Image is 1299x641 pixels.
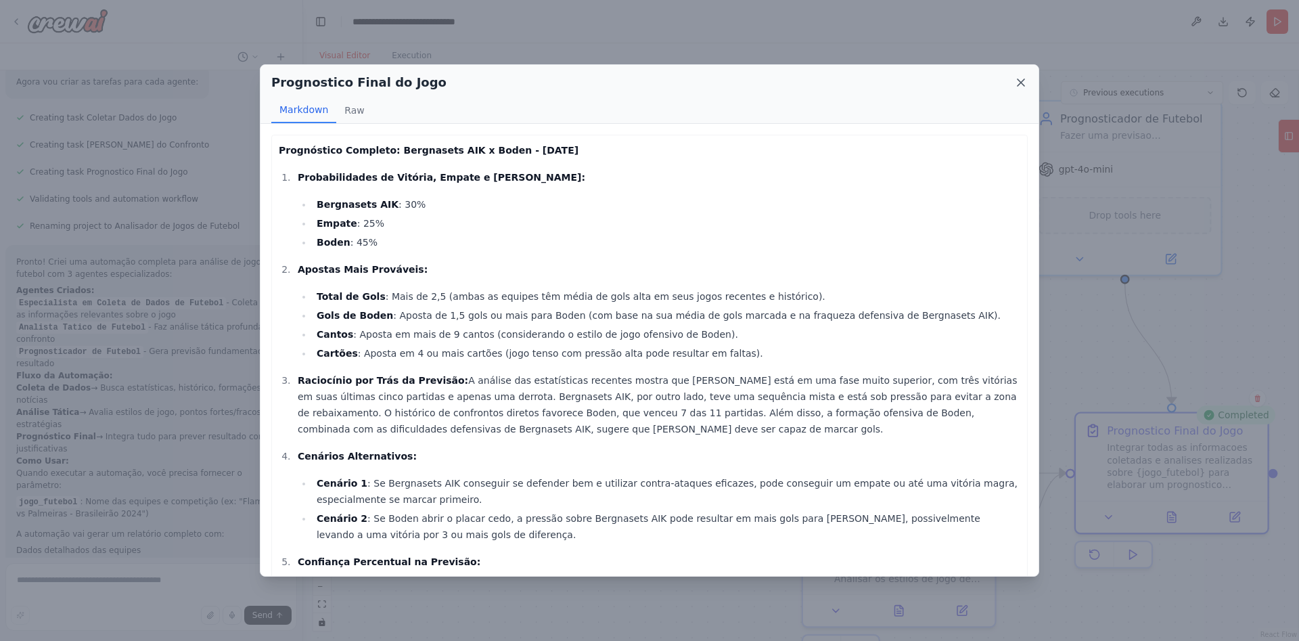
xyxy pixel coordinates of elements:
[317,310,393,321] strong: Gols de Boden
[298,264,428,275] strong: Apostas Mais Prováveis:
[317,218,357,229] strong: Empate
[298,372,1020,437] p: A análise das estatísticas recentes mostra que [PERSON_NAME] está em uma fase muito superior, com...
[279,145,578,156] strong: Prognóstico Completo: Bergnasets AIK x Boden - [DATE]
[298,451,417,462] strong: Cenários Alternativos:
[313,510,1020,543] li: : Se Boden abrir o placar cedo, a pressão sobre Bergnasets AIK pode resultar em mais gols para [P...
[298,556,480,567] strong: Confiança Percentual na Previsão:
[298,172,585,183] strong: Probabilidades de Vitória, Empate e [PERSON_NAME]:
[313,196,1020,213] li: : 30%
[313,215,1020,231] li: : 25%
[313,288,1020,305] li: : Mais de 2,5 (ambas as equipes têm média de gols alta em seus jogos recentes e histórico).
[317,291,386,302] strong: Total de Gols
[317,199,398,210] strong: Bergnasets AIK
[336,97,372,123] button: Raw
[313,307,1020,324] li: : Aposta de 1,5 gols ou mais para Boden (com base na sua média de gols marcada e na fraqueza defe...
[313,475,1020,508] li: : Se Bergnasets AIK conseguir se defender bem e utilizar contra-ataques eficazes, pode conseguir ...
[271,73,447,92] h2: Prognostico Final do Jogo
[313,345,1020,361] li: : Aposta em 4 ou mais cartões (jogo tenso com pressão alta pode resultar em faltas).
[298,375,468,386] strong: Raciocínio por Trás da Previsão:
[317,513,367,524] strong: Cenário 2
[313,326,1020,342] li: : Aposta em mais de 9 cantos (considerando o estilo de jogo ofensivo de Boden).
[317,348,358,359] strong: Cartões
[271,97,336,123] button: Markdown
[317,329,353,340] strong: Cantos
[317,478,367,489] strong: Cenário 1
[313,234,1020,250] li: : 45%
[317,237,350,248] strong: Boden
